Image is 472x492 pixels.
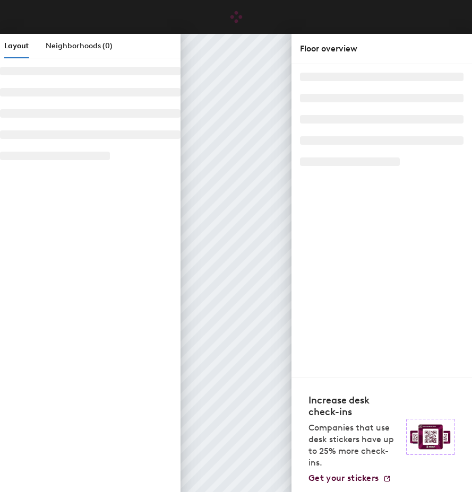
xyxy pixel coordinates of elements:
[308,473,391,484] a: Get your stickers
[406,419,455,455] img: Sticker logo
[308,473,379,483] span: Get your stickers
[308,394,400,418] h4: Increase desk check-ins
[308,422,400,469] p: Companies that use desk stickers have up to 25% more check-ins.
[46,41,113,50] span: Neighborhoods (0)
[300,42,464,55] div: Floor overview
[4,41,29,50] span: Layout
